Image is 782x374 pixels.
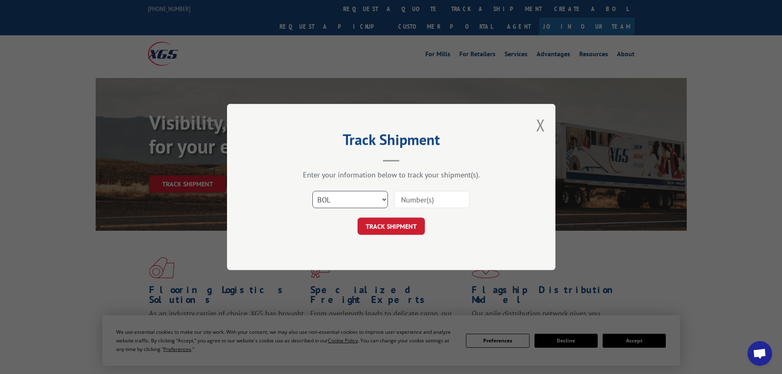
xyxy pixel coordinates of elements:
h2: Track Shipment [268,134,514,149]
button: Close modal [536,114,545,136]
div: Enter your information below to track your shipment(s). [268,170,514,179]
input: Number(s) [394,191,470,208]
button: TRACK SHIPMENT [358,218,425,235]
div: Open chat [748,341,772,366]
